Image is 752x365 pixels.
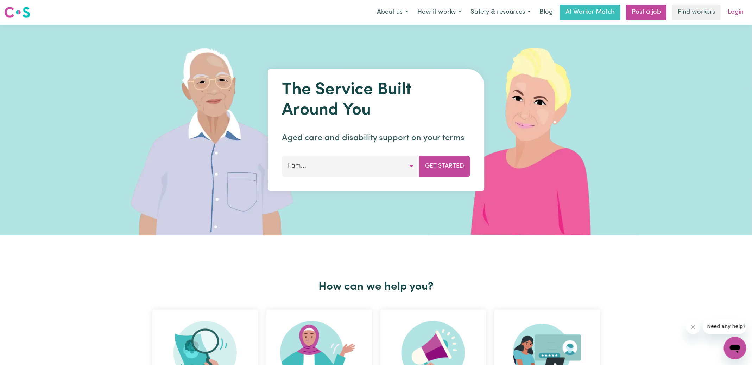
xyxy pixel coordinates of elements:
img: Careseekers logo [4,6,30,19]
a: Login [723,5,748,20]
button: About us [372,5,413,20]
a: AI Worker Match [560,5,620,20]
button: Safety & resources [466,5,535,20]
h1: The Service Built Around You [282,80,470,120]
iframe: Message from company [703,319,746,334]
button: How it works [413,5,466,20]
p: Aged care and disability support on your terms [282,132,470,144]
iframe: Button to launch messaging window [724,337,746,359]
a: Post a job [626,5,666,20]
h2: How can we help you? [148,280,604,294]
a: Careseekers logo [4,4,30,20]
a: Find workers [672,5,721,20]
button: I am... [282,156,419,177]
button: Get Started [419,156,470,177]
a: Blog [535,5,557,20]
iframe: Close message [686,320,700,334]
